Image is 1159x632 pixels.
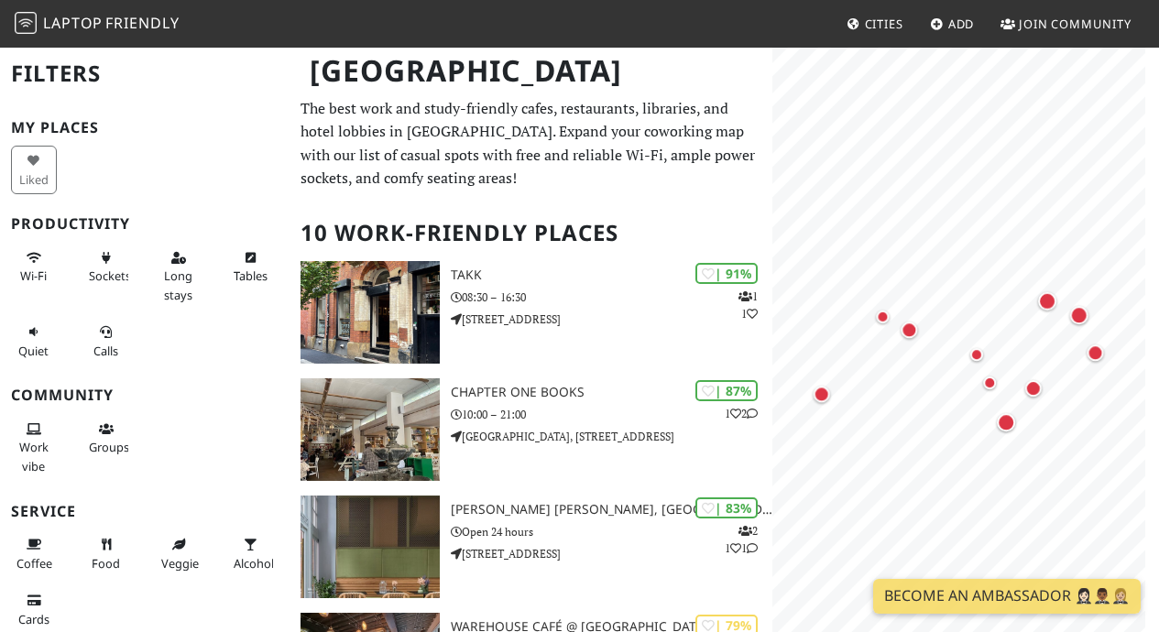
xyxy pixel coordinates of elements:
[105,13,179,33] span: Friendly
[1066,302,1092,328] div: Map marker
[993,7,1139,40] a: Join Community
[451,311,772,328] p: [STREET_ADDRESS]
[83,317,129,365] button: Calls
[295,46,769,96] h1: [GEOGRAPHIC_DATA]
[16,555,52,572] span: Coffee
[873,579,1141,614] a: Become an Ambassador 🤵🏻‍♀️🤵🏾‍♂️🤵🏼‍♀️
[161,555,199,572] span: Veggie
[89,439,129,455] span: Group tables
[156,243,202,310] button: Long stays
[228,529,274,578] button: Alcohol
[451,385,772,400] h3: Chapter One Books
[1034,288,1060,313] div: Map marker
[1019,16,1132,32] span: Join Community
[83,529,129,578] button: Food
[695,497,758,518] div: | 83%
[1084,341,1108,365] div: Map marker
[83,414,129,463] button: Groups
[810,382,834,406] div: Map marker
[83,243,129,291] button: Sockets
[15,12,37,34] img: LaptopFriendly
[451,267,772,283] h3: Takk
[451,406,772,423] p: 10:00 – 21:00
[19,439,49,474] span: People working
[923,7,982,40] a: Add
[451,502,772,518] h3: [PERSON_NAME] [PERSON_NAME], [GEOGRAPHIC_DATA]
[301,205,761,261] h2: 10 Work-Friendly Places
[290,261,772,364] a: Takk | 91% 11 Takk 08:30 – 16:30 [STREET_ADDRESS]
[966,343,988,365] div: Map marker
[156,529,202,578] button: Veggie
[865,16,903,32] span: Cities
[872,306,894,328] div: Map marker
[725,405,758,422] p: 1 2
[43,13,103,33] span: Laptop
[92,555,120,572] span: Food
[948,16,975,32] span: Add
[451,428,772,445] p: [GEOGRAPHIC_DATA], [STREET_ADDRESS]
[839,7,911,40] a: Cities
[898,318,922,342] div: Map marker
[301,496,440,598] img: Whitworth Locke, Civic Quarter
[15,8,180,40] a: LaptopFriendly LaptopFriendly
[451,545,772,562] p: [STREET_ADDRESS]
[18,611,49,627] span: Credit cards
[11,317,57,365] button: Quiet
[290,496,772,598] a: Whitworth Locke, Civic Quarter | 83% 211 [PERSON_NAME] [PERSON_NAME], [GEOGRAPHIC_DATA] Open 24 h...
[979,372,1001,394] div: Map marker
[11,215,279,233] h3: Productivity
[11,387,279,404] h3: Community
[11,46,279,102] h2: Filters
[93,343,118,359] span: Video/audio calls
[234,555,274,572] span: Alcohol
[695,380,758,401] div: | 87%
[11,119,279,136] h3: My Places
[451,289,772,306] p: 08:30 – 16:30
[228,243,274,291] button: Tables
[89,267,131,284] span: Power sockets
[451,523,772,540] p: Open 24 hours
[725,522,758,557] p: 2 1 1
[11,503,279,520] h3: Service
[738,288,758,322] p: 1 1
[234,267,268,284] span: Work-friendly tables
[301,261,440,364] img: Takk
[20,267,47,284] span: Stable Wi-Fi
[994,409,1020,435] div: Map marker
[301,378,440,481] img: Chapter One Books
[695,263,758,284] div: | 91%
[301,97,761,191] p: The best work and study-friendly cafes, restaurants, libraries, and hotel lobbies in [GEOGRAPHIC_...
[164,267,192,302] span: Long stays
[11,414,57,481] button: Work vibe
[1022,376,1045,400] div: Map marker
[11,243,57,291] button: Wi-Fi
[18,343,49,359] span: Quiet
[11,529,57,578] button: Coffee
[290,378,772,481] a: Chapter One Books | 87% 12 Chapter One Books 10:00 – 21:00 [GEOGRAPHIC_DATA], [STREET_ADDRESS]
